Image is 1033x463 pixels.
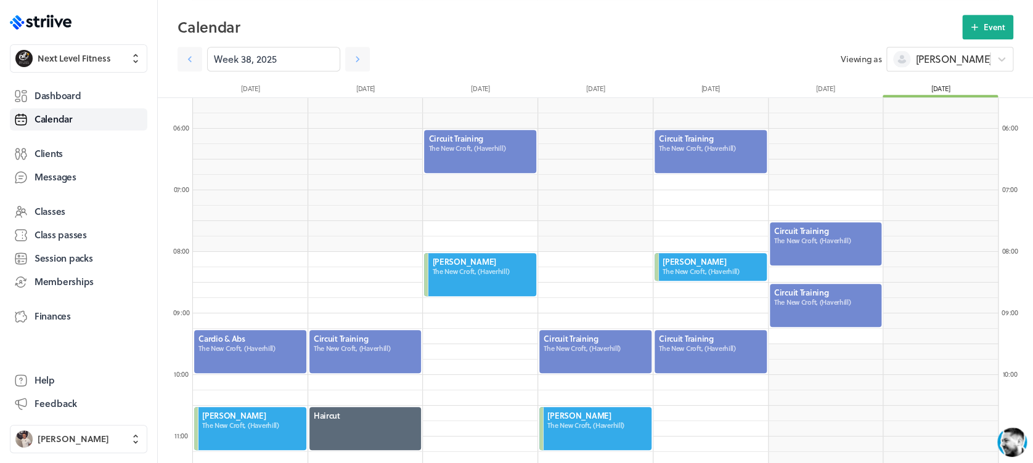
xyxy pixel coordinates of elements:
div: 11 [169,431,194,440]
span: :00 [1008,369,1017,379]
a: Calendar [10,108,147,131]
span: :00 [1008,184,1017,195]
a: Memberships [10,271,147,293]
div: [DATE] [423,84,538,97]
span: :00 [1009,307,1018,318]
iframe: gist-messenger-bubble-iframe [997,427,1027,457]
div: 09 [997,308,1022,317]
h2: Calendar [178,15,962,39]
div: 10 [997,369,1022,379]
span: Dashboard [35,89,81,102]
button: Feedback [10,393,147,415]
span: Finances [35,310,71,323]
a: Messages [10,166,147,188]
span: Classes [35,205,65,218]
div: US[PERSON_NAME]Back [DATE] [37,7,231,33]
div: [PERSON_NAME] [68,7,150,21]
button: Event [962,15,1013,39]
button: Ben Robinson[PERSON_NAME] [10,425,147,453]
span: Feedback [35,397,77,410]
span: [PERSON_NAME] [915,52,992,66]
div: [DATE] [883,84,998,97]
span: :00 [1009,246,1018,256]
div: 06 [169,123,194,132]
div: 08 [997,246,1022,256]
span: Event [984,22,1005,33]
div: [DATE] [308,84,423,97]
div: 06 [997,123,1022,132]
div: 08 [169,246,194,256]
span: :00 [181,307,189,318]
span: :00 [179,430,188,441]
input: YYYY-M-D [207,47,340,71]
div: 09 [169,308,194,317]
div: Back [DATE] [68,23,150,31]
span: :00 [181,123,189,133]
a: Classes [10,201,147,223]
button: Next Level FitnessNext Level Fitness [10,44,147,73]
div: [DATE] [653,84,768,97]
img: Ben Robinson [15,430,33,448]
span: Next Level Fitness [38,52,111,65]
span: Memberships [35,275,94,288]
button: />GIF [187,368,214,403]
a: Clients [10,143,147,165]
span: Help [35,374,55,387]
div: [DATE] [768,84,883,97]
div: [DATE] [538,84,653,97]
span: [PERSON_NAME] [38,433,109,445]
g: /> [192,379,209,390]
span: Clients [35,147,63,160]
div: 10 [169,369,194,379]
img: Next Level Fitness [15,50,33,67]
div: [DATE] [193,84,308,97]
span: :00 [180,184,189,195]
span: Viewing as [841,53,881,65]
tspan: GIF [196,382,206,388]
div: 07 [169,185,194,194]
span: Class passes [35,228,87,241]
span: Session packs [35,252,92,265]
a: Session packs [10,248,147,270]
span: :00 [181,246,189,256]
a: Help [10,369,147,392]
a: Class passes [10,224,147,246]
span: :00 [180,369,189,379]
a: Finances [10,305,147,328]
span: Messages [35,171,76,183]
span: Calendar [35,113,73,126]
span: :00 [1009,123,1018,133]
img: US [37,9,59,31]
div: 07 [997,185,1022,194]
a: Dashboard [10,85,147,107]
